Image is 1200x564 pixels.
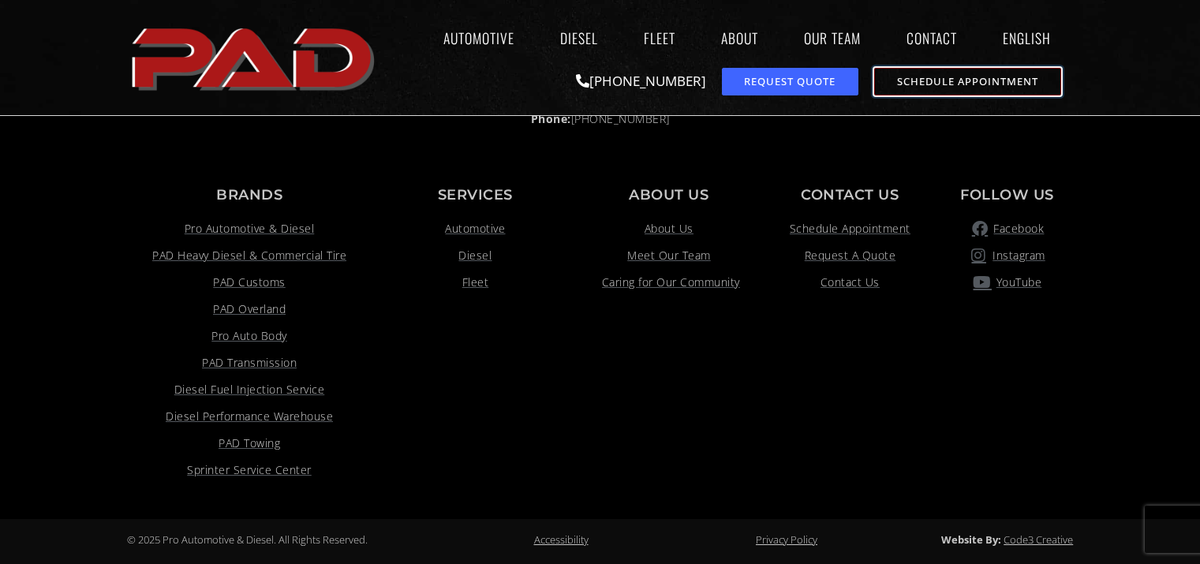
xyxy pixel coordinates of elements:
[767,219,933,238] a: Schedule Appointment
[187,461,312,480] span: Sprinter Service Center
[135,219,364,238] a: Pro Automotive & Diesel
[211,327,287,345] span: Pro Auto Body
[383,20,1074,56] nav: Menu
[805,246,896,265] span: Request A Quote
[586,246,751,265] a: Meet Our Team
[135,246,364,265] a: Visit link opens in a new tab
[821,273,880,292] span: Contact Us
[135,461,364,480] a: Visit link opens in a new tab
[213,273,286,292] span: PAD Customs
[789,20,876,56] a: Our Team
[380,273,571,292] a: Fleet
[135,434,364,453] a: Visit link opens in a new tab
[380,219,571,238] a: Automotive
[586,188,751,202] p: About Us
[152,246,346,265] span: PAD Heavy Diesel & Commercial Tire
[756,532,817,547] a: Privacy Policy
[988,20,1074,56] a: English
[989,246,1045,265] span: Instagram
[948,273,1065,292] a: YouTube
[897,77,1038,87] span: Schedule Appointment
[135,327,364,345] a: Visit link opens in a new tab
[458,246,492,265] span: Diesel
[576,72,706,90] a: [PHONE_NUMBER]
[135,188,364,202] p: Brands
[202,353,297,372] span: PAD Transmission
[706,20,773,56] a: About
[127,527,451,552] div: © 2025 Pro Automotive & Diesel. All Rights Reserved.
[127,15,383,100] a: pro automotive and diesel home page
[534,532,589,547] a: Accessibility
[219,434,280,453] span: PAD Towing
[445,219,505,238] span: Automotive
[627,246,711,265] span: Meet Our Team
[948,246,1065,265] a: pro automotive and diesel instagram page
[598,273,740,292] span: Caring for Our Community
[586,219,751,238] a: About Us
[135,353,364,372] a: PAD Transmission
[531,111,571,126] strong: Phone:
[629,20,690,56] a: Fleet
[166,407,333,426] span: Diesel Performance Warehouse
[767,188,933,202] p: Contact us
[428,20,529,56] a: Automotive
[185,219,315,238] span: Pro Automotive & Diesel
[135,407,364,426] a: Visit link opens in a new tab
[874,68,1061,95] a: schedule repair or service appointment
[767,273,933,292] a: Contact Us
[744,77,836,87] span: Request Quote
[948,219,1065,238] a: pro automotive and diesel facebook page
[941,532,1001,547] strong: Website By:
[948,188,1065,202] p: Follow Us
[892,20,972,56] a: Contact
[380,246,571,265] a: Diesel
[1004,532,1073,547] a: Code3 Creative
[531,110,670,129] span: [PHONE_NUMBER]
[993,273,1042,292] span: YouTube
[174,380,325,399] span: Diesel Fuel Injection Service
[989,219,1044,238] span: Facebook
[127,15,383,100] img: The image shows the word "PAD" in bold, red, uppercase letters with a slight shadow effect.
[135,380,364,399] a: Visit link opens in a new tab
[790,219,910,238] span: Schedule Appointment
[645,219,693,238] span: About Us
[380,188,571,202] p: Services
[135,273,364,292] a: PAD Customs
[545,20,613,56] a: Diesel
[462,273,489,292] span: Fleet
[135,300,364,319] a: Visit link opens in a new tab
[213,300,286,319] span: PAD Overland
[722,68,858,95] a: request a service or repair quote
[586,273,751,292] a: Caring for Our Community
[135,110,1066,129] a: Phone:[PHONE_NUMBER]
[767,246,933,265] a: Request A Quote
